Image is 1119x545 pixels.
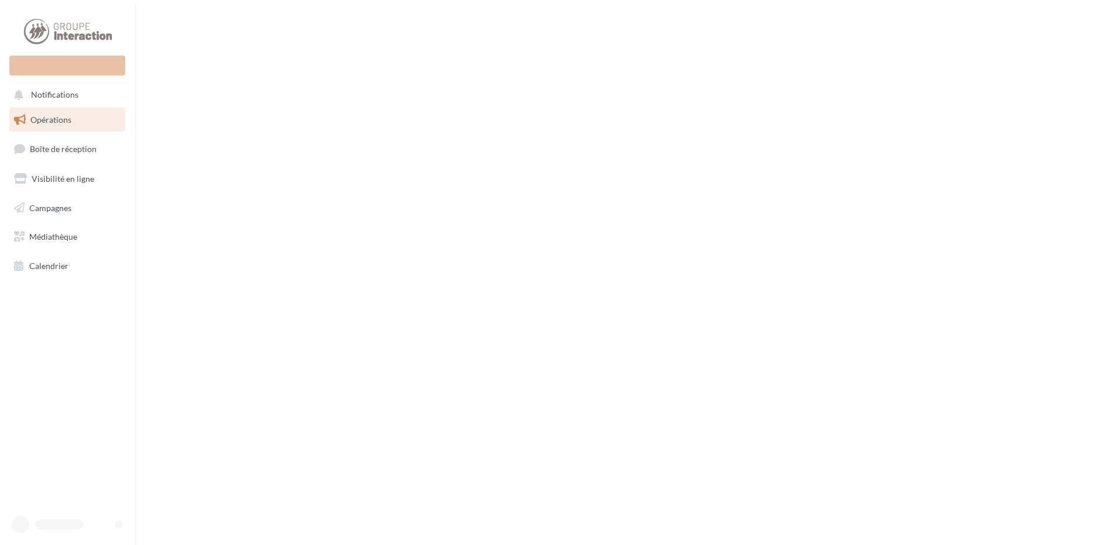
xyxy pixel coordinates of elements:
[32,174,94,184] span: Visibilité en ligne
[29,261,68,271] span: Calendrier
[31,90,78,100] span: Notifications
[29,202,71,212] span: Campagnes
[9,56,125,75] div: Nouvelle campagne
[7,196,128,220] a: Campagnes
[7,108,128,132] a: Opérations
[7,136,128,161] a: Boîte de réception
[7,225,128,249] a: Médiathèque
[7,167,128,191] a: Visibilité en ligne
[30,115,71,125] span: Opérations
[30,144,97,154] span: Boîte de réception
[29,232,77,242] span: Médiathèque
[7,254,128,278] a: Calendrier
